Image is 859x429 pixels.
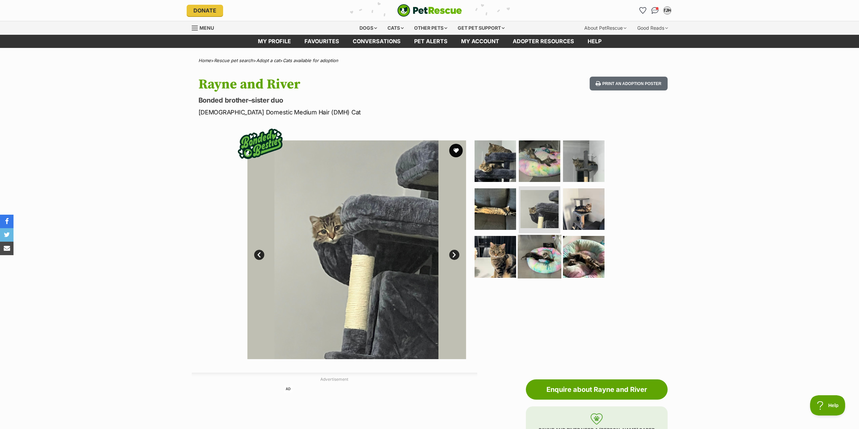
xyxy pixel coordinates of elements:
[650,5,661,16] a: Conversations
[633,21,673,35] div: Good Reads
[563,188,605,230] img: Photo of Rayne And River
[397,4,462,17] img: logo-cat-932fe2b9b8326f06289b0f2fb663e598f794de774fb13d1741a6617ecf9a85b4.svg
[590,77,667,90] button: Print an adoption poster
[198,96,484,105] p: Bonded brother–sister duo
[251,35,298,48] a: My profile
[198,58,211,63] a: Home
[182,58,678,63] div: > > >
[638,5,673,16] ul: Account quick links
[475,188,516,230] img: Photo of Rayne And River
[810,395,845,415] iframe: Help Scout Beacon - Open
[475,236,516,277] img: Photo of Rayne And River
[247,140,466,359] img: Photo of Rayne And River
[662,5,673,16] button: My account
[233,117,287,171] img: bonded besties
[526,379,668,400] a: Enquire about Rayne and River
[518,235,561,278] img: Photo of Rayne And River
[198,108,484,117] p: [DEMOGRAPHIC_DATA] Domestic Medium Hair (DMH) Cat
[563,236,605,277] img: Photo of Rayne And River
[454,35,506,48] a: My account
[298,35,346,48] a: Favourites
[449,250,459,260] a: Next
[409,21,452,35] div: Other pets
[466,140,684,359] img: Photo of Rayne And River
[397,4,462,17] a: PetRescue
[475,140,516,182] img: Photo of Rayne And River
[256,58,280,63] a: Adopt a cat
[355,21,382,35] div: Dogs
[520,190,559,228] img: Photo of Rayne And River
[407,35,454,48] a: Pet alerts
[383,21,408,35] div: Cats
[580,21,631,35] div: About PetRescue
[449,144,463,157] button: favourite
[563,140,605,182] img: Photo of Rayne And River
[651,7,659,14] img: chat-41dd97257d64d25036548639549fe6c8038ab92f7586957e7f3b1b290dea8141.svg
[346,35,407,48] a: conversations
[187,5,223,16] a: Donate
[453,21,509,35] div: Get pet support
[199,25,214,31] span: Menu
[254,250,264,260] a: Prev
[638,5,648,16] a: Favourites
[198,77,484,92] h1: Rayne and River
[284,385,293,393] span: AD
[506,35,581,48] a: Adopter resources
[214,58,253,63] a: Rescue pet search
[590,413,603,425] img: foster-care-31f2a1ccfb079a48fc4dc6d2a002ce68c6d2b76c7ccb9e0da61f6cd5abbf869a.svg
[283,58,338,63] a: Cats available for adoption
[664,7,671,14] div: TJH
[581,35,608,48] a: Help
[192,21,219,33] a: Menu
[519,140,560,182] img: Photo of Rayne And River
